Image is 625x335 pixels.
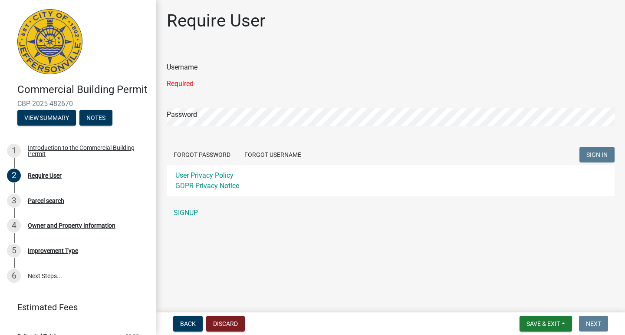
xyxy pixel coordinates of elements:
[28,222,115,229] div: Owner and Property Information
[17,9,82,74] img: City of Jeffersonville, Indiana
[28,145,142,157] div: Introduction to the Commercial Building Permit
[167,147,237,163] button: Forgot Password
[180,320,196,327] span: Back
[167,10,266,31] h1: Require User
[175,182,239,190] a: GDPR Privacy Notice
[79,115,112,122] wm-modal-confirm: Notes
[526,320,560,327] span: Save & Exit
[7,219,21,232] div: 4
[579,316,608,332] button: Next
[237,147,308,163] button: Forgot Username
[28,248,78,254] div: Improvement Type
[7,269,21,283] div: 6
[17,83,149,96] h4: Commercial Building Permit
[79,110,112,126] button: Notes
[7,194,21,208] div: 3
[206,316,245,332] button: Discard
[175,171,234,179] a: User Privacy Policy
[579,147,615,163] button: SIGN IN
[17,115,76,122] wm-modal-confirm: Summary
[28,198,64,204] div: Parcel search
[7,299,142,316] a: Estimated Fees
[17,100,139,108] span: CBP-2025-482670
[167,79,615,89] div: Required
[167,204,615,222] a: SIGNUP
[7,169,21,182] div: 2
[28,172,62,179] div: Require User
[173,316,203,332] button: Back
[586,151,608,158] span: SIGN IN
[586,320,601,327] span: Next
[7,144,21,158] div: 1
[7,244,21,258] div: 5
[520,316,572,332] button: Save & Exit
[17,110,76,126] button: View Summary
